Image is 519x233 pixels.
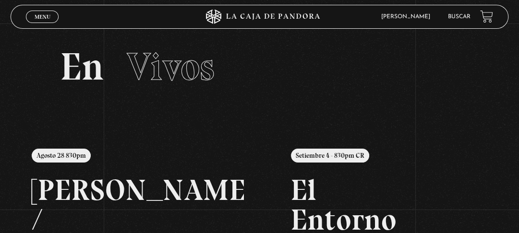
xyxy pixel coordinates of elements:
a: Buscar [448,14,471,20]
span: Cerrar [31,22,54,29]
h2: En [60,47,459,86]
span: Vivos [127,44,215,90]
span: [PERSON_NAME] [376,14,440,20]
a: View your shopping cart [480,10,493,23]
span: Menu [35,14,50,20]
